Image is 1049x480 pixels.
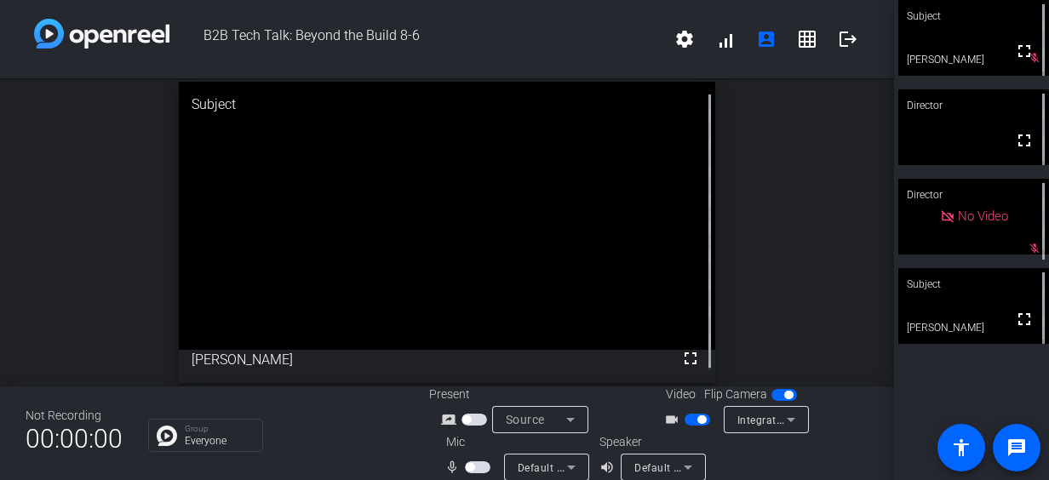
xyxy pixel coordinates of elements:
[599,457,620,477] mat-icon: volume_up
[26,418,123,460] span: 00:00:00
[429,433,599,451] div: Mic
[185,425,254,433] p: Group
[179,82,715,128] div: Subject
[680,348,701,369] mat-icon: fullscreen
[664,409,685,430] mat-icon: videocam_outline
[898,179,1049,211] div: Director
[444,457,465,477] mat-icon: mic_none
[26,407,123,425] div: Not Recording
[674,29,695,49] mat-icon: settings
[185,436,254,446] p: Everyone
[838,29,858,49] mat-icon: logout
[1014,309,1035,329] mat-icon: fullscreen
[599,433,702,451] div: Speaker
[705,19,746,60] button: signal_cellular_alt
[1014,130,1035,151] mat-icon: fullscreen
[518,460,713,474] span: Default - Microphone (Jabra Evolve 75)
[506,413,545,426] span: Source
[441,409,461,430] mat-icon: screen_share_outline
[898,268,1049,300] div: Subject
[951,437,972,458] mat-icon: accessibility
[634,460,816,474] span: Default - Speakers (Jabra Evolve 75)
[169,19,664,60] span: B2B Tech Talk: Beyond the Build 8-6
[34,19,169,49] img: white-gradient.svg
[1014,41,1035,61] mat-icon: fullscreen
[666,386,696,403] span: Video
[898,89,1049,122] div: Director
[157,426,177,446] img: Chat Icon
[704,386,767,403] span: Flip Camera
[958,209,1008,224] span: No Video
[429,386,599,403] div: Present
[737,413,897,426] span: Integrated Webcam (1bcf:2ba5)
[756,29,777,49] mat-icon: account_box
[797,29,817,49] mat-icon: grid_on
[1006,437,1027,458] mat-icon: message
